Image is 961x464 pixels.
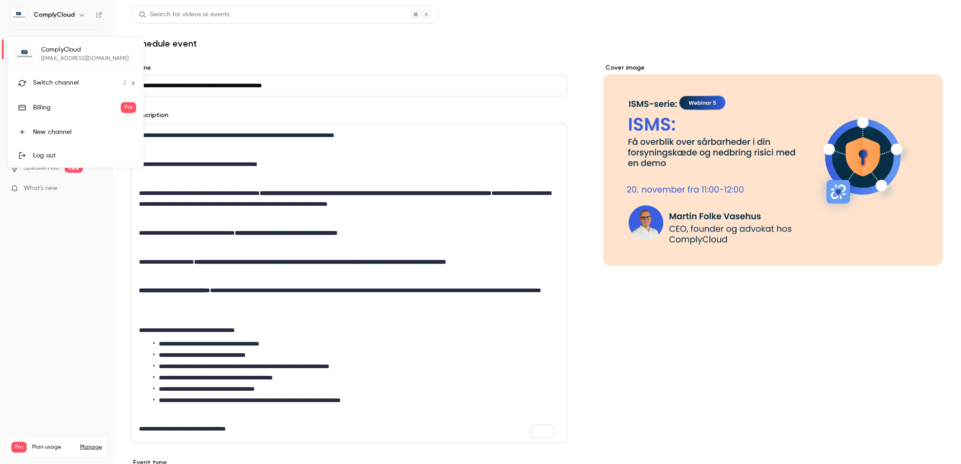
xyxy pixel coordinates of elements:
div: Billing [33,103,121,112]
div: Log out [33,151,136,160]
span: Switch channel [33,78,79,88]
div: New channel [33,128,136,137]
span: Pro [121,102,136,113]
span: 2 [123,78,126,88]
